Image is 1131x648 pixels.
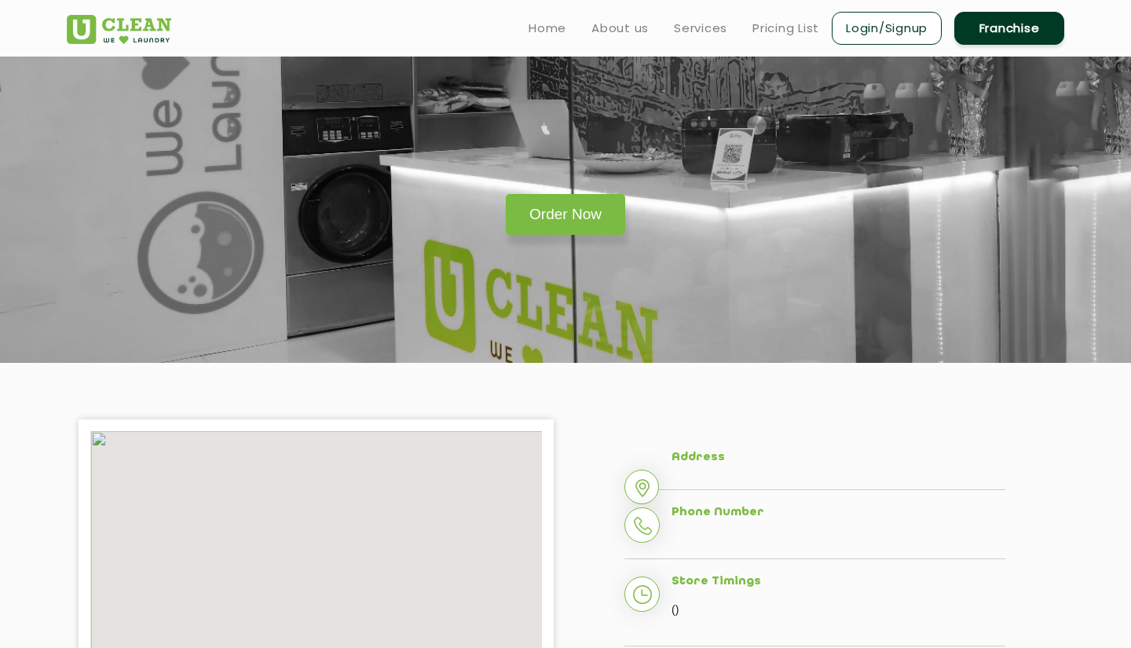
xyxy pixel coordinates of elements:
[67,15,171,44] img: UClean Laundry and Dry Cleaning
[674,19,727,38] a: Services
[954,12,1064,45] a: Franchise
[591,19,649,38] a: About us
[672,506,1005,520] h5: Phone Number
[506,194,625,235] a: Order Now
[752,19,819,38] a: Pricing List
[529,19,566,38] a: Home
[672,575,1005,589] h5: Store Timings
[832,12,942,45] a: Login/Signup
[672,598,1005,621] p: ()
[672,451,1005,465] h5: Address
